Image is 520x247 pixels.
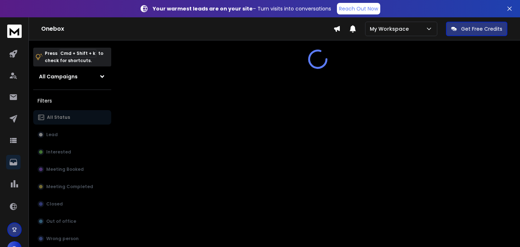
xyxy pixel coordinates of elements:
[33,96,111,106] h3: Filters
[33,69,111,84] button: All Campaigns
[446,22,507,36] button: Get Free Credits
[339,5,378,12] p: Reach Out Now
[370,25,412,32] p: My Workspace
[461,25,502,32] p: Get Free Credits
[59,49,96,57] span: Cmd + Shift + k
[39,73,78,80] h1: All Campaigns
[153,5,331,12] p: – Turn visits into conversations
[153,5,253,12] strong: Your warmest leads are on your site
[7,25,22,38] img: logo
[45,50,103,64] p: Press to check for shortcuts.
[337,3,380,14] a: Reach Out Now
[41,25,333,33] h1: Onebox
